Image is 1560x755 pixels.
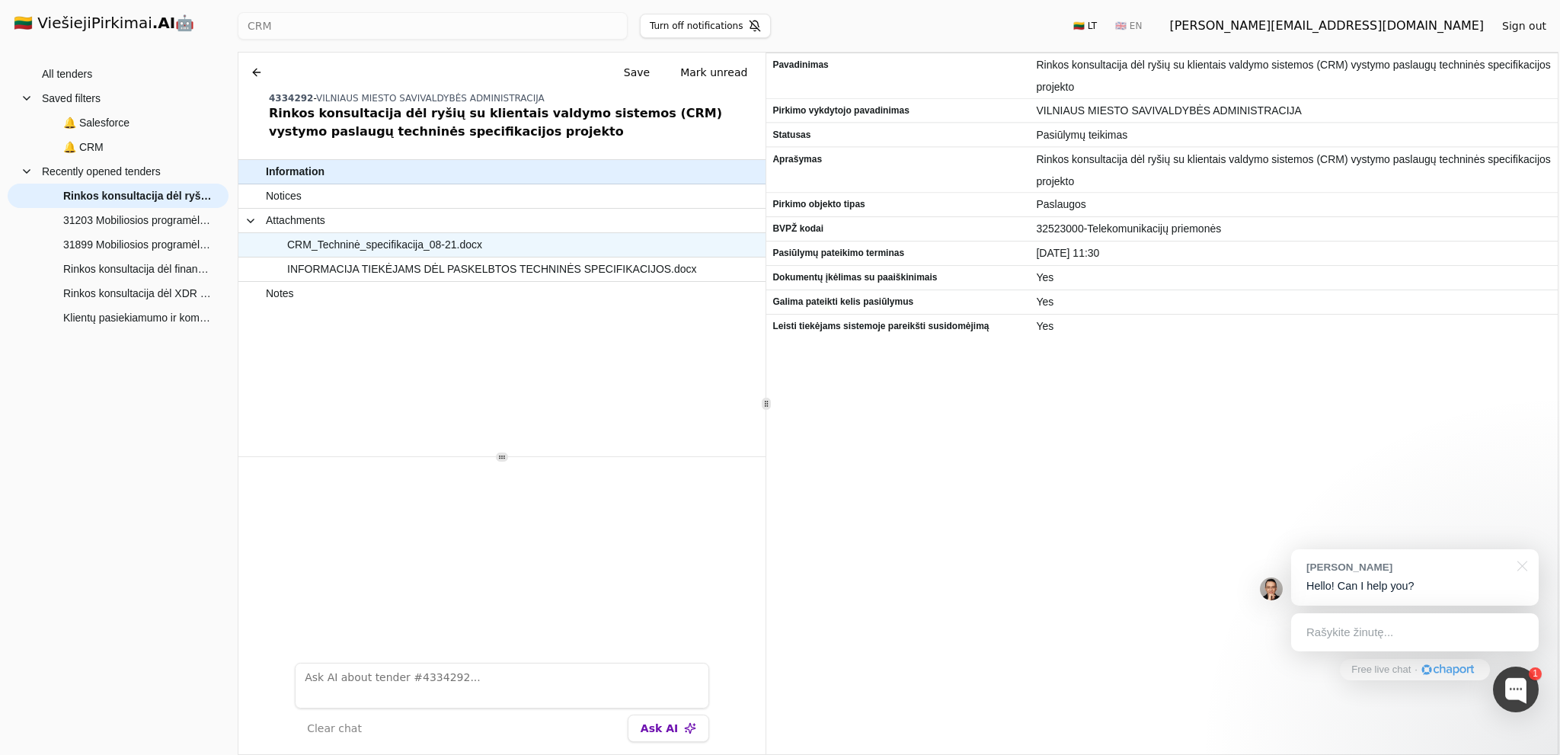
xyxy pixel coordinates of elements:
span: All tenders [42,62,92,85]
span: Yes [1036,315,1552,338]
span: Attachments [266,210,325,232]
strong: .AI [152,14,176,32]
span: Pirkimo vykdytojo pavadinimas [772,100,1024,122]
span: BVPŽ kodai [772,218,1024,240]
span: Yes [1036,267,1552,289]
span: Saved filters [42,87,101,110]
span: Rinkos konsultacija dėl finansų valdymo ir apskaitos informacinės sistemos, pritaikytos akcinės b... [63,258,213,280]
input: Quick search... [238,12,628,40]
img: Jonas [1260,577,1283,600]
span: Free live chat [1351,663,1411,677]
span: CRM_Techninė_specifikacija_08-21.docx [287,234,482,256]
span: Recently opened tenders [42,160,161,183]
span: 31203 Mobiliosios programėlės, interneto svetainės ir interneto parduotuvės sukūrimas su vystymo ... [63,209,213,232]
div: Rašykite žinutę... [1291,613,1539,651]
button: Turn off notifications [640,14,771,38]
span: Galima pateikti kelis pasiūlymus [772,291,1024,313]
span: VILNIAUS MIESTO SAVIVALDYBĖS ADMINISTRACIJA [1036,100,1552,122]
span: Yes [1036,291,1552,313]
div: Rinkos konsultacija dėl ryšių su klientais valdymo sistemos (CRM) vystymo paslaugų techninės spec... [269,104,759,141]
span: Notes [266,283,294,305]
span: Pirkimo objekto tipas [772,194,1024,216]
span: Leisti tiekėjams sistemoje pareikšti susidomėjimą [772,315,1024,338]
span: 🔔 CRM [63,136,104,158]
span: [DATE] 11:30 [1036,242,1552,264]
span: Rinkos konsultacija dėl ryšių su klientais valdymo sistemos (CRM) vystymo paslaugų techninės spec... [1036,54,1552,98]
span: Pasiūlymų teikimas [1036,124,1552,146]
div: [PERSON_NAME][EMAIL_ADDRESS][DOMAIN_NAME] [1169,17,1484,35]
span: Notices [266,185,302,207]
span: 4334292 [269,93,313,104]
span: Statusas [772,124,1024,146]
a: Free live chat· [1340,659,1489,680]
span: Rinkos konsultacija dėl XDR sprendimo (licencijų) nuomos (įskaitant saugumo operacijų centro (SOC... [63,282,213,305]
button: Ask AI [628,715,709,742]
span: Paslaugos [1036,194,1552,216]
button: Sign out [1490,12,1558,40]
span: 31899 Mobiliosios programėlės, interneto svetainės ir interneto parduotuvės sukūrimas su vystymo ... [63,233,213,256]
span: Aprašymas [772,149,1024,171]
span: VILNIAUS MIESTO SAVIVALDYBĖS ADMINISTRACIJA [316,93,545,104]
p: Hello! Can I help you? [1306,578,1523,594]
span: INFORMACIJA TIEKĖJAMS DĖL PASKELBTOS TECHNINĖS SPECIFIKACIJOS.docx [287,258,697,280]
span: Klientų pasiekiamumo ir komunikacijos valdymo sistemos (SEA) licencijų nuoma ir papildomos paslau... [63,306,213,329]
span: Pavadinimas [772,54,1024,76]
button: 🇱🇹 LT [1064,14,1106,38]
div: [PERSON_NAME] [1306,560,1508,574]
span: Dokumentų įkėlimas su paaiškinimais [772,267,1024,289]
div: - [269,92,759,104]
span: 🔔 Salesforce [63,111,129,134]
div: · [1415,663,1418,677]
span: 32523000-Telekomunikacijų priemonės [1036,218,1552,240]
button: Save [612,59,662,86]
span: Information [266,161,324,183]
span: Pasiūlymų pateikimo terminas [772,242,1024,264]
div: 1 [1529,667,1542,680]
button: Mark unread [668,59,759,86]
span: Rinkos konsultacija dėl ryšių su klientais valdymo sistemos (CRM) vystymo paslaugų techninės spec... [1036,149,1552,193]
span: Rinkos konsultacija dėl ryšių su klientais valdymo sistemos (CRM) vystymo paslaugų techninės spec... [63,184,213,207]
